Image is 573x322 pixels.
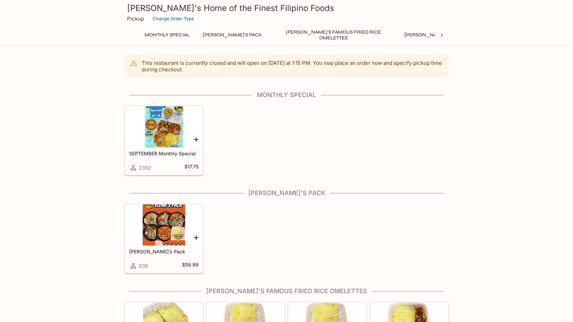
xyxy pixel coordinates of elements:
button: [PERSON_NAME]'s Pack [199,30,266,40]
p: Pickup [127,15,144,22]
span: 2392 [139,165,151,171]
span: 836 [139,263,148,269]
h5: $17.75 [184,164,199,172]
h5: SEPTEMBER Monthly Special [129,151,199,156]
p: This restaurant is currently closed and will open on [DATE] at 1:15 PM . You may place an order n... [142,60,443,73]
button: [PERSON_NAME]'s Famous Fried Rice Omelettes [271,30,395,40]
a: SEPTEMBER Monthly Special2392$17.75 [125,106,203,175]
div: SEPTEMBER Monthly Special [125,106,203,147]
h5: $59.99 [182,262,199,270]
h5: [PERSON_NAME]’s Pack [129,249,199,254]
div: Elena’s Pack [125,204,203,246]
button: [PERSON_NAME]'s Mixed Plates [401,30,488,40]
h4: Monthly Special [124,91,449,99]
h3: [PERSON_NAME]'s Home of the Finest Filipino Foods [127,3,446,13]
a: [PERSON_NAME]’s Pack836$59.99 [125,204,203,273]
button: Add SEPTEMBER Monthly Special [192,135,200,144]
button: Change Order Type [149,13,197,24]
h4: [PERSON_NAME]'s Pack [124,189,449,197]
h4: [PERSON_NAME]'s Famous Fried Rice Omelettes [124,287,449,295]
button: Monthly Special [141,30,193,40]
button: Add Elena’s Pack [192,233,200,242]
